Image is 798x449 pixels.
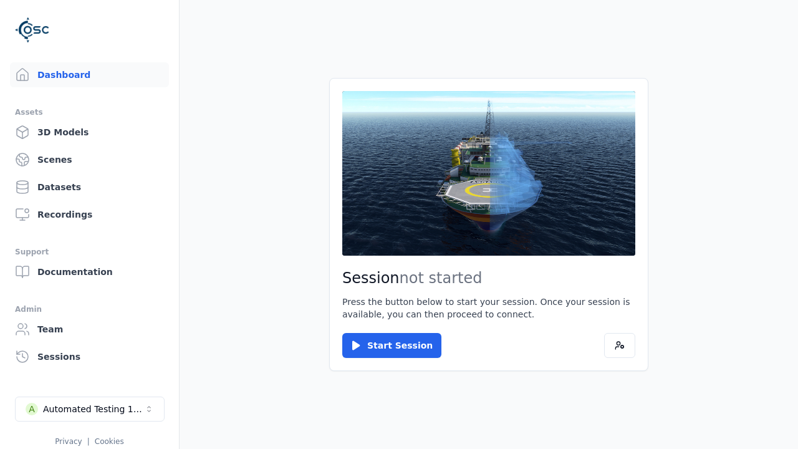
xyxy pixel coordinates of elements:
div: Assets [15,105,164,120]
a: Datasets [10,175,169,200]
button: Start Session [342,333,441,358]
button: Select a workspace [15,397,165,422]
a: Cookies [95,437,124,446]
span: not started [400,269,483,287]
a: 3D Models [10,120,169,145]
div: Support [15,244,164,259]
a: Recordings [10,202,169,227]
a: Scenes [10,147,169,172]
span: | [87,437,90,446]
a: Privacy [55,437,82,446]
a: Team [10,317,169,342]
a: Sessions [10,344,169,369]
h2: Session [342,268,635,288]
img: Logo [15,12,50,47]
p: Press the button below to start your session. Once your session is available, you can then procee... [342,296,635,321]
div: Automated Testing 1 - Playwright [43,403,144,415]
a: Dashboard [10,62,169,87]
a: Documentation [10,259,169,284]
div: A [26,403,38,415]
div: Admin [15,302,164,317]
